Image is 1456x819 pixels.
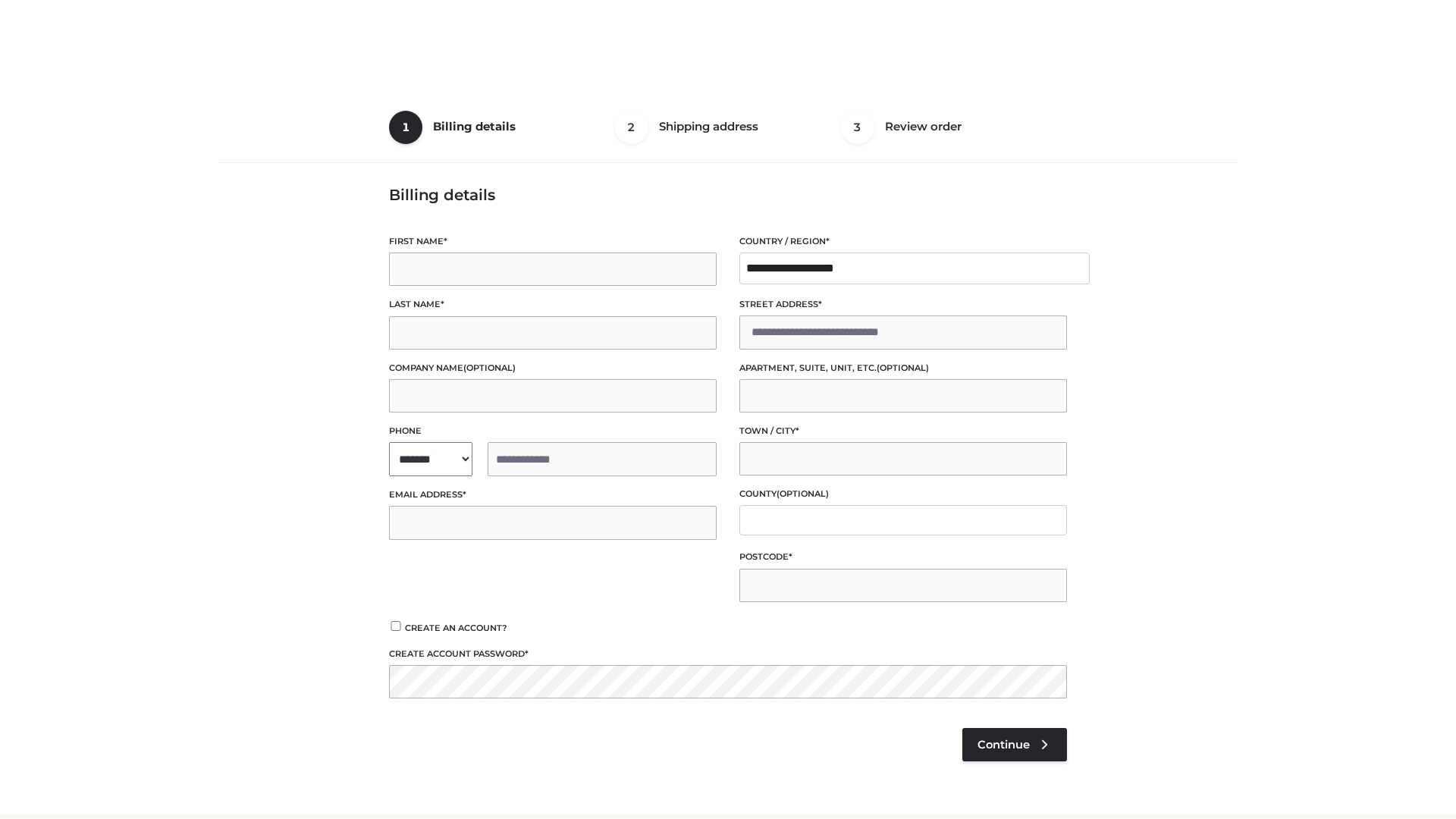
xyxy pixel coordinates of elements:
h3: Billing details [389,186,1067,204]
span: Continue [977,738,1030,752]
label: Postcode [739,550,1067,564]
label: Town / City [739,424,1067,438]
label: Company name [389,361,717,375]
label: Street address [739,297,1067,312]
label: Country / Region [739,234,1067,249]
span: (optional) [877,362,929,373]
span: 2 [615,111,648,144]
span: Shipping address [659,119,758,133]
input: Create an account? [389,621,403,631]
span: Review order [885,119,962,133]
label: Create account password [389,647,1067,661]
span: (optional) [463,362,516,373]
a: Continue [962,728,1067,761]
label: Phone [389,424,717,438]
label: First name [389,234,717,249]
span: Billing details [433,119,516,133]
span: (optional) [777,488,829,499]
label: Apartment, suite, unit, etc. [739,361,1067,375]
label: Email address [389,488,717,502]
span: 1 [389,111,422,144]
span: Create an account? [405,623,507,633]
span: 3 [841,111,874,144]
label: Last name [389,297,717,312]
label: County [739,487,1067,501]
